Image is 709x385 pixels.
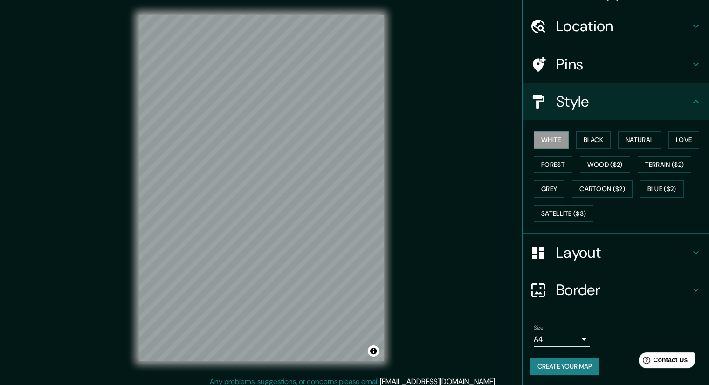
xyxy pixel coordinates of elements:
[640,180,684,198] button: Blue ($2)
[556,243,690,262] h4: Layout
[618,131,661,149] button: Natural
[572,180,633,198] button: Cartoon ($2)
[576,131,611,149] button: Black
[368,345,379,357] button: Toggle attribution
[534,131,569,149] button: White
[580,156,630,173] button: Wood ($2)
[556,55,690,74] h4: Pins
[626,349,699,375] iframe: Help widget launcher
[530,358,599,375] button: Create your map
[556,92,690,111] h4: Style
[534,156,572,173] button: Forest
[534,205,593,222] button: Satellite ($3)
[523,7,709,45] div: Location
[523,83,709,120] div: Style
[534,324,544,332] label: Size
[523,234,709,271] div: Layout
[556,17,690,35] h4: Location
[139,15,384,361] canvas: Map
[534,332,590,347] div: A4
[638,156,692,173] button: Terrain ($2)
[534,180,564,198] button: Grey
[556,281,690,299] h4: Border
[523,46,709,83] div: Pins
[668,131,699,149] button: Love
[523,271,709,309] div: Border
